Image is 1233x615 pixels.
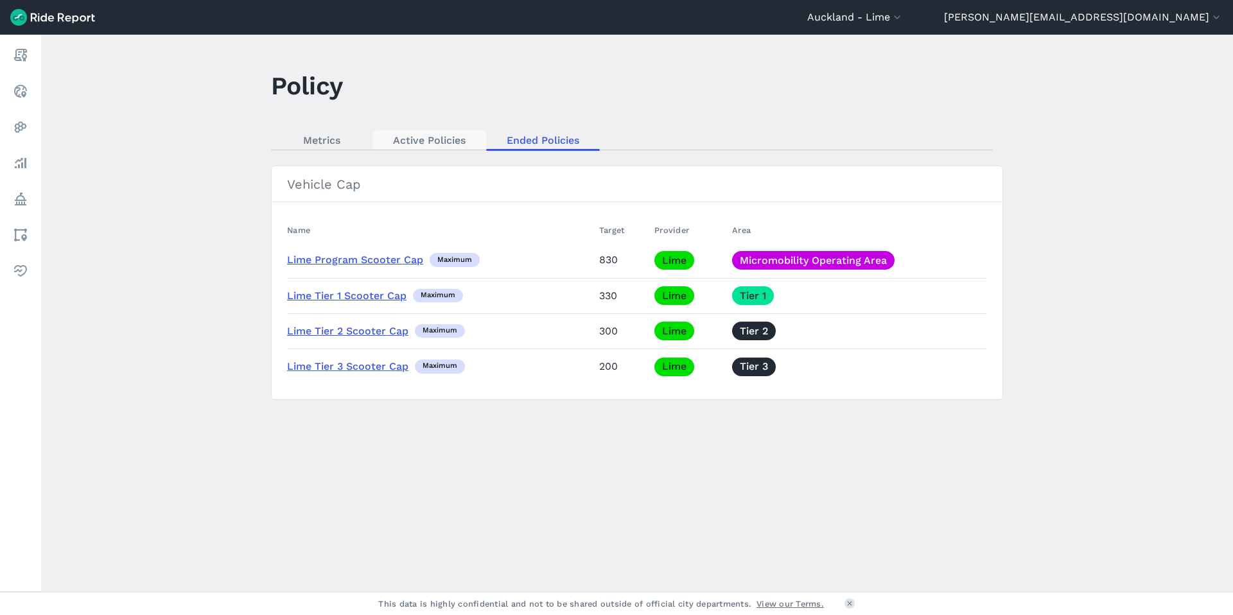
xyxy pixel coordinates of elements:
a: Areas [9,223,32,247]
a: Report [9,44,32,67]
div: maximum [415,359,465,374]
th: Name [287,218,594,243]
img: Ride Report [10,9,95,26]
a: Lime Program Scooter Cap [287,254,423,266]
td: 330 [594,278,649,313]
h1: Policy [271,68,343,103]
a: Metrics [271,130,372,150]
div: maximum [415,324,465,338]
a: Tier 3 [732,358,776,376]
a: Lime Tier 1 Scooter Cap [287,290,407,302]
th: Provider [649,218,727,243]
td: 830 [594,243,649,278]
button: Auckland - Lime [807,10,904,25]
td: 200 [594,349,649,384]
td: 300 [594,313,649,349]
a: Active Policies [372,130,486,150]
a: Lime Tier 3 Scooter Cap [287,360,408,372]
a: Lime [654,286,694,305]
a: Tier 1 [732,286,774,305]
a: Lime [654,358,694,376]
a: Micromobility Operating Area [732,251,895,270]
a: Lime Tier 2 Scooter Cap [287,325,408,337]
div: maximum [413,289,463,303]
a: Lime [654,322,694,340]
th: Target [594,218,649,243]
a: Realtime [9,80,32,103]
button: [PERSON_NAME][EMAIL_ADDRESS][DOMAIN_NAME] [944,10,1223,25]
h3: Vehicle Cap [272,166,1002,202]
div: maximum [430,253,480,267]
th: Area [727,218,987,243]
a: Analyze [9,152,32,175]
a: Lime [654,251,694,270]
a: Tier 2 [732,322,776,340]
a: Heatmaps [9,116,32,139]
a: View our Terms. [756,598,824,610]
a: Policy [9,187,32,211]
a: Ended Policies [486,130,600,150]
a: Health [9,259,32,282]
